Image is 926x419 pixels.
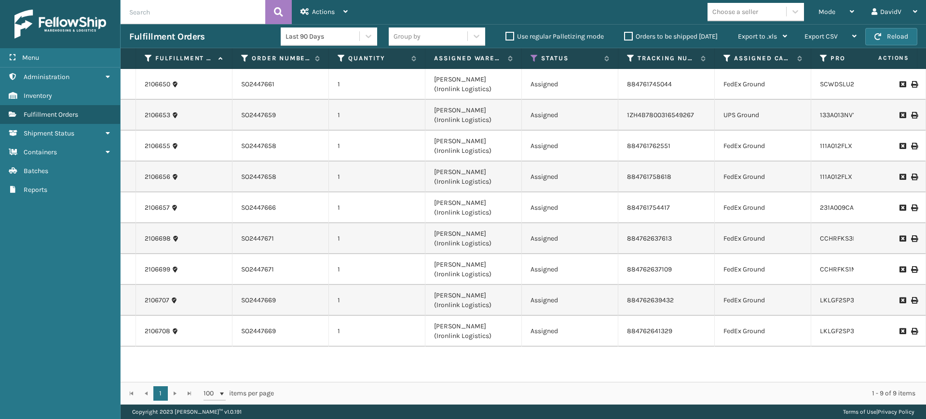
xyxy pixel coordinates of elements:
[24,92,52,100] span: Inventory
[911,235,917,242] i: Print Label
[715,316,811,347] td: FedEx Ground
[204,386,274,401] span: items per page
[522,192,618,223] td: Assigned
[820,327,872,335] a: LKLGF2SP3OLV-C
[286,31,360,41] div: Last 90 Days
[522,254,618,285] td: Assigned
[232,131,329,162] td: SO2447658
[638,54,696,63] label: Tracking Number
[627,142,670,150] a: 884761762551
[911,112,917,119] i: Print Label
[232,162,329,192] td: SO2447658
[541,54,599,63] label: Status
[899,174,905,180] i: Request to Be Cancelled
[522,316,618,347] td: Assigned
[715,162,811,192] td: FedEx Ground
[287,389,915,398] div: 1 - 9 of 9 items
[734,54,792,63] label: Assigned Carrier Service
[232,223,329,254] td: SO2447671
[899,328,905,335] i: Request to Be Cancelled
[425,285,522,316] td: [PERSON_NAME] (Ironlink Logistics)
[329,192,425,223] td: 1
[252,54,310,63] label: Order Number
[232,100,329,131] td: SO2447659
[24,167,48,175] span: Batches
[627,265,672,273] a: 884762637109
[820,203,858,212] a: 231A009CAR
[911,174,917,180] i: Print Label
[348,54,407,63] label: Quantity
[899,297,905,304] i: Request to Be Cancelled
[715,100,811,131] td: UPS Ground
[145,296,169,305] a: 2106707
[522,131,618,162] td: Assigned
[738,32,777,41] span: Export to .xls
[232,316,329,347] td: SO2447669
[820,265,882,273] a: CCHRFKS1M26DGRA
[911,266,917,273] i: Print Label
[145,110,170,120] a: 2106653
[843,408,876,415] a: Terms of Use
[899,112,905,119] i: Request to Be Cancelled
[425,69,522,100] td: [PERSON_NAME] (Ironlink Logistics)
[624,32,718,41] label: Orders to be shipped [DATE]
[24,110,78,119] span: Fulfillment Orders
[232,192,329,223] td: SO2447666
[715,285,811,316] td: FedEx Ground
[145,172,170,182] a: 2106656
[145,326,170,336] a: 2106708
[329,223,425,254] td: 1
[394,31,421,41] div: Group by
[522,100,618,131] td: Assigned
[804,32,838,41] span: Export CSV
[712,7,758,17] div: Choose a seller
[878,408,914,415] a: Privacy Policy
[14,10,106,39] img: logo
[627,80,672,88] a: 884761745044
[132,405,242,419] p: Copyright 2023 [PERSON_NAME]™ v 1.0.191
[899,204,905,211] i: Request to Be Cancelled
[899,235,905,242] i: Request to Be Cancelled
[232,285,329,316] td: SO2447669
[145,141,170,151] a: 2106655
[627,203,670,212] a: 884761754417
[820,142,852,150] a: 111A012FLX
[22,54,39,62] span: Menu
[329,100,425,131] td: 1
[715,192,811,223] td: FedEx Ground
[329,285,425,316] td: 1
[820,296,872,304] a: LKLGF2SP3OLV-C
[232,254,329,285] td: SO2447671
[627,234,672,243] a: 884762637613
[434,54,503,63] label: Assigned Warehouse
[715,69,811,100] td: FedEx Ground
[818,8,835,16] span: Mode
[129,31,204,42] h3: Fulfillment Orders
[627,296,674,304] a: 884762639432
[899,81,905,88] i: Request to Be Cancelled
[425,254,522,285] td: [PERSON_NAME] (Ironlink Logistics)
[522,285,618,316] td: Assigned
[820,80,864,88] a: SCWDSLU2012
[312,8,335,16] span: Actions
[848,50,915,66] span: Actions
[820,173,852,181] a: 111A012FLX
[522,162,618,192] td: Assigned
[24,148,57,156] span: Containers
[911,297,917,304] i: Print Label
[329,69,425,100] td: 1
[627,327,672,335] a: 884762641329
[145,80,170,89] a: 2106650
[24,129,74,137] span: Shipment Status
[715,254,811,285] td: FedEx Ground
[329,316,425,347] td: 1
[425,316,522,347] td: [PERSON_NAME] (Ironlink Logistics)
[911,328,917,335] i: Print Label
[232,69,329,100] td: SO2447661
[831,54,889,63] label: Product SKU
[145,265,170,274] a: 2106699
[627,173,671,181] a: 884761758618
[843,405,914,419] div: |
[820,234,883,243] a: CCHRFKS3M26DGRA
[24,186,47,194] span: Reports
